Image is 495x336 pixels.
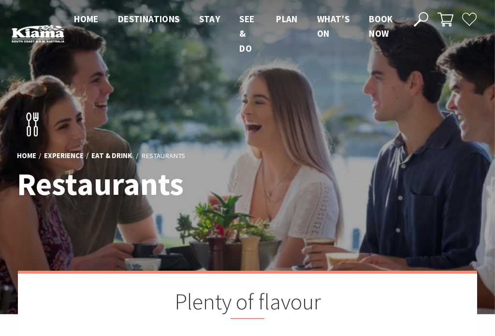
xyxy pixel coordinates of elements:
li: Restaurants [141,150,185,161]
span: Home [74,13,99,25]
img: Kiama Logo [12,25,64,43]
a: Experience [44,151,84,161]
span: Book now [369,13,393,39]
span: See & Do [239,13,254,54]
span: Destinations [118,13,180,25]
nav: Main Menu [64,12,403,56]
span: Plan [276,13,298,25]
a: Eat & Drink [91,151,132,161]
h2: Plenty of flavour [66,288,429,319]
span: Stay [199,13,220,25]
a: Home [17,151,36,161]
h1: Restaurants [17,167,290,202]
span: What’s On [317,13,349,39]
